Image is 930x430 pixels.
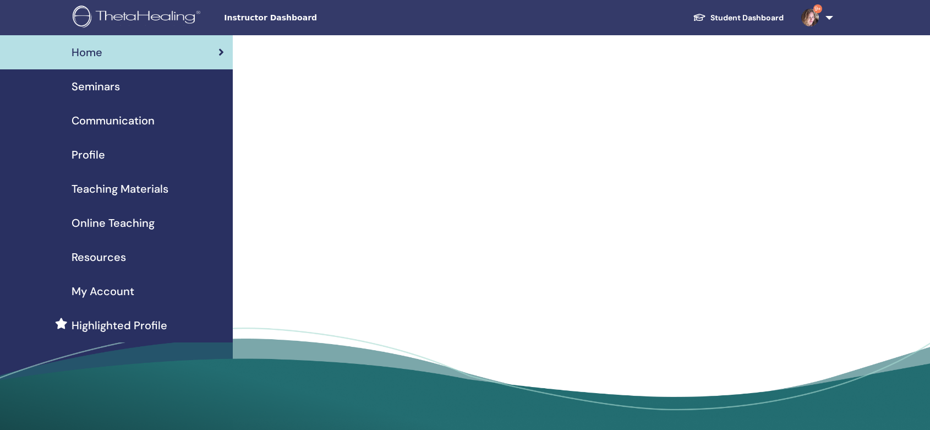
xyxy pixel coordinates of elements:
span: Resources [72,249,126,265]
span: Highlighted Profile [72,317,167,334]
a: Student Dashboard [684,8,792,28]
span: Profile [72,146,105,163]
span: Instructor Dashboard [224,12,389,24]
span: Teaching Materials [72,181,168,197]
img: default.jpg [801,9,819,26]
span: Online Teaching [72,215,155,231]
span: 9+ [813,4,822,13]
span: My Account [72,283,134,300]
span: Seminars [72,78,120,95]
img: graduation-cap-white.svg [693,13,706,22]
span: Communication [72,112,155,129]
span: Home [72,44,102,61]
img: logo.png [73,6,204,30]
